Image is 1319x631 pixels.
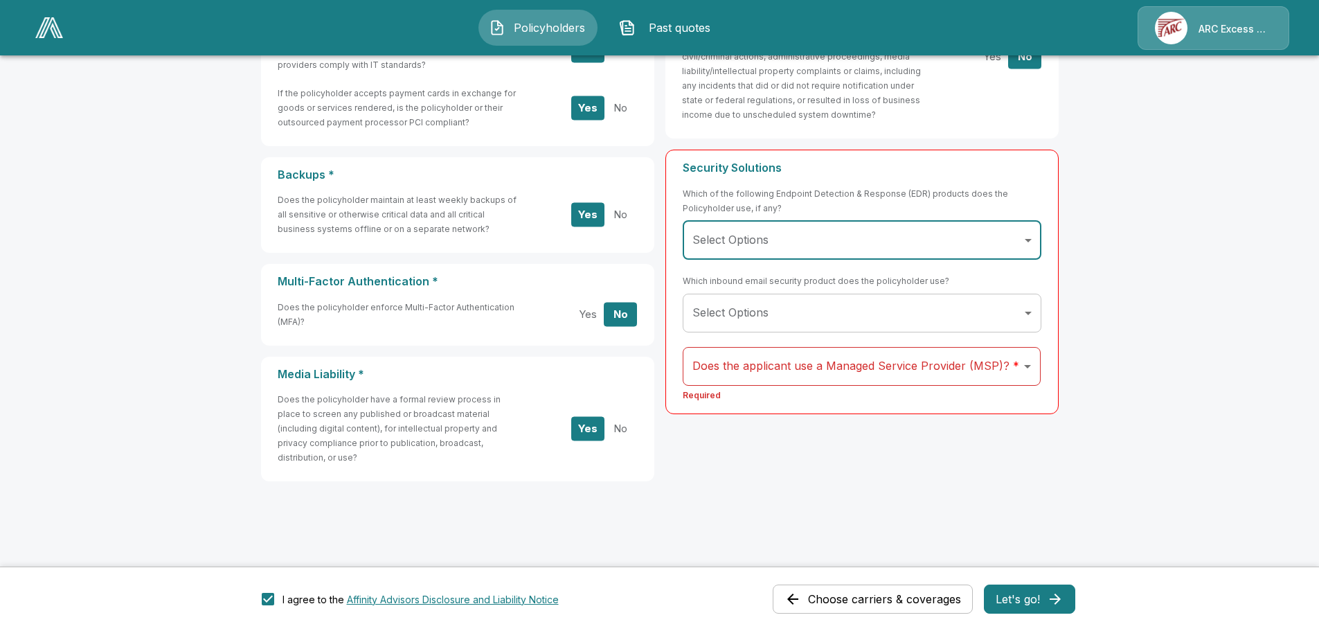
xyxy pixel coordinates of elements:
p: Media Liability * [278,368,638,381]
div: Without label [683,294,1041,332]
h6: Which of the following Endpoint Detection & Response (EDR) products does the Policyholder use, if... [683,186,1041,215]
p: Security Solutions [683,161,1041,175]
button: Yes [571,202,604,226]
h6: Does the policyholder enforce Multi-Factor Authentication (MFA)? [278,300,518,329]
h6: Which inbound email security product does the policyholder use? [683,274,949,288]
span: Select Options [692,233,769,247]
p: Backups * [278,168,638,181]
button: Past quotes IconPast quotes [609,10,728,46]
button: Let's go! [984,585,1075,614]
h6: Does the policyholder maintain at least weekly backups of all sensitive or otherwise critical dat... [278,193,518,236]
button: Yes [571,96,604,120]
span: Policyholders [511,19,587,36]
button: Yes [976,44,1009,69]
button: No [604,96,637,120]
span: Past quotes [641,19,717,36]
button: Choose carriers & coverages [773,585,973,614]
div: Without label [683,221,1041,260]
button: Policyholders IconPolicyholders [478,10,598,46]
button: Yes [571,302,604,326]
img: Policyholders Icon [489,19,505,36]
button: No [1008,44,1041,69]
button: Yes [571,416,604,441]
img: Past quotes Icon [619,19,636,36]
img: AA Logo [35,17,63,38]
div: I agree to the [282,592,559,607]
p: Required [683,389,721,403]
h6: Does the policyholder have a formal review process in place to screen any published or broadcast ... [278,392,518,465]
span: Select Options [692,305,769,319]
button: No [604,416,637,441]
button: I agree to the [347,592,559,607]
button: No [604,202,637,226]
h6: If the policyholder accepts payment cards in exchange for goods or services rendered, is the poli... [278,86,518,130]
p: Multi-Factor Authentication * [278,275,638,288]
button: No [604,302,637,326]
